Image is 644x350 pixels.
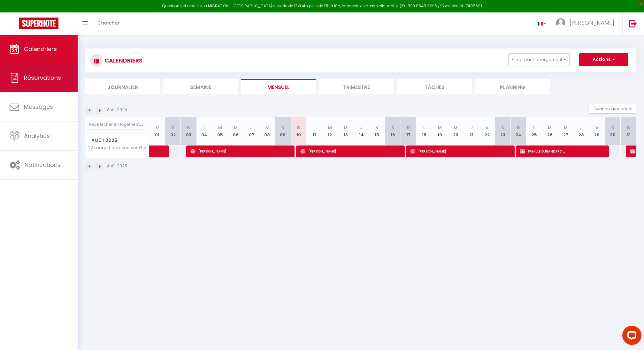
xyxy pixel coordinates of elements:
a: en cliquant ici [373,3,400,9]
p: Août 2025 [107,163,127,169]
abbr: M [328,125,332,131]
th: 18 [416,117,432,145]
th: 19 [432,117,448,145]
th: 23 [495,117,510,145]
abbr: M [234,125,238,131]
li: Trimestre [319,79,394,94]
span: [PERSON_NAME] [570,19,614,27]
span: [PERSON_NAME] [410,145,509,157]
abbr: L [533,125,535,131]
img: ... [556,18,565,28]
abbr: S [611,125,614,131]
button: Gestion des prix [589,104,636,114]
abbr: D [517,125,520,131]
abbr: L [423,125,425,131]
th: 07 [244,117,259,145]
abbr: V [266,125,269,131]
li: Semaine [163,79,238,94]
th: 22 [479,117,495,145]
th: 12 [322,117,338,145]
th: 11 [306,117,322,145]
th: 03 [181,117,196,145]
button: Filtrer par hébergement [508,53,570,66]
abbr: M [548,125,552,131]
th: 14 [354,117,369,145]
abbr: D [627,125,630,131]
th: 04 [196,117,212,145]
abbr: S [501,125,504,131]
abbr: V [595,125,598,131]
li: Journalier [85,79,160,94]
img: Super Booking [19,18,58,29]
abbr: J [470,125,473,131]
img: logout [629,19,637,27]
span: T2 magnifique vue sur Golf- Climatisation- Piscine [87,145,150,150]
abbr: L [313,125,315,131]
th: 16 [385,117,401,145]
span: Réservations [24,74,61,82]
th: 17 [401,117,416,145]
th: 05 [212,117,228,145]
abbr: J [580,125,583,131]
abbr: V [376,125,379,131]
th: 08 [259,117,275,145]
span: [PERSON_NAME] [190,145,289,157]
input: Rechercher un logement... [89,119,146,130]
th: 24 [510,117,526,145]
abbr: D [407,125,410,131]
span: Chercher [97,19,119,26]
abbr: V [156,125,159,131]
span: Août 2025 [86,136,149,145]
abbr: S [281,125,284,131]
li: Planning [475,79,550,94]
span: [PERSON_NAME] [300,145,399,157]
abbr: D [297,125,300,131]
th: 15 [369,117,385,145]
th: 30 [605,117,620,145]
th: 25 [526,117,542,145]
th: 20 [448,117,464,145]
abbr: J [360,125,363,131]
p: Août 2025 [107,107,127,113]
th: 09 [275,117,291,145]
abbr: S [391,125,394,131]
li: Tâches [397,79,472,94]
a: Chercher [93,12,124,35]
abbr: M [564,125,568,131]
abbr: M [344,125,348,131]
th: 31 [621,117,636,145]
span: Notifications [25,161,61,169]
abbr: S [172,125,174,131]
th: 02 [165,117,181,145]
th: 26 [542,117,558,145]
h3: CALENDRIERS [103,53,142,68]
abbr: J [250,125,253,131]
th: 06 [228,117,243,145]
th: 29 [589,117,605,145]
abbr: M [438,125,442,131]
span: Analytics [24,132,50,140]
abbr: M [454,125,457,131]
span: Messages [24,103,53,111]
th: 28 [573,117,589,145]
th: 10 [291,117,306,145]
span: Calendriers [24,45,57,53]
abbr: L [203,125,205,131]
abbr: V [486,125,488,131]
th: 27 [558,117,573,145]
th: 01 [149,117,165,145]
abbr: D [187,125,190,131]
abbr: M [218,125,222,131]
th: 13 [338,117,354,145]
li: Mensuel [241,79,316,94]
th: 21 [464,117,479,145]
button: Actions [579,53,628,66]
a: ... [PERSON_NAME] [551,12,622,35]
iframe: LiveChat chat widget [617,323,644,350]
span: FAMILLE DURANDARD _ [520,145,603,157]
